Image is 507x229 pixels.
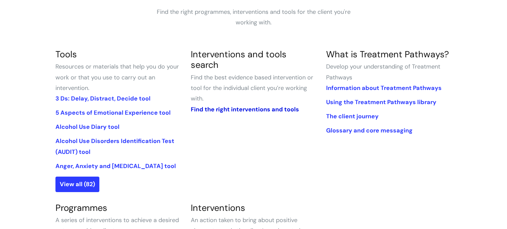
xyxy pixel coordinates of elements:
[55,137,174,156] a: Alcohol Use Disorders Identification Test (AUDIT) tool
[326,98,436,106] a: Using the Treatment Pathways library
[55,109,171,117] a: 5 Aspects of Emotional Experience tool
[326,127,413,134] a: Glossary and core messaging
[55,162,176,170] a: Anger, Anxiety and [MEDICAL_DATA] tool
[55,202,107,214] a: Programmes
[55,123,119,131] a: Alcohol Use Diary tool
[55,48,77,60] a: Tools
[326,48,449,60] a: What is Treatment Pathways?
[326,63,440,81] span: Develop your understanding of Treatment Pathways
[191,73,313,103] span: Find the best evidence based intervention or tool for the individual client you’re working with.
[191,202,245,214] a: Interventions
[55,63,179,92] span: Resources or materials that help you do your work or that you use to carry out an intervention.
[154,7,353,28] p: Find the right programmes, interventions and tools for the client you're working with.
[55,177,99,192] a: View all (82)
[191,48,287,71] a: Interventions and tools search
[191,105,299,113] a: Find the right interventions and tools
[326,84,442,92] a: Information about Treatment Pathways
[55,95,151,102] a: 3 Ds: Delay, Distract, Decide tool
[326,112,379,120] a: The client journey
